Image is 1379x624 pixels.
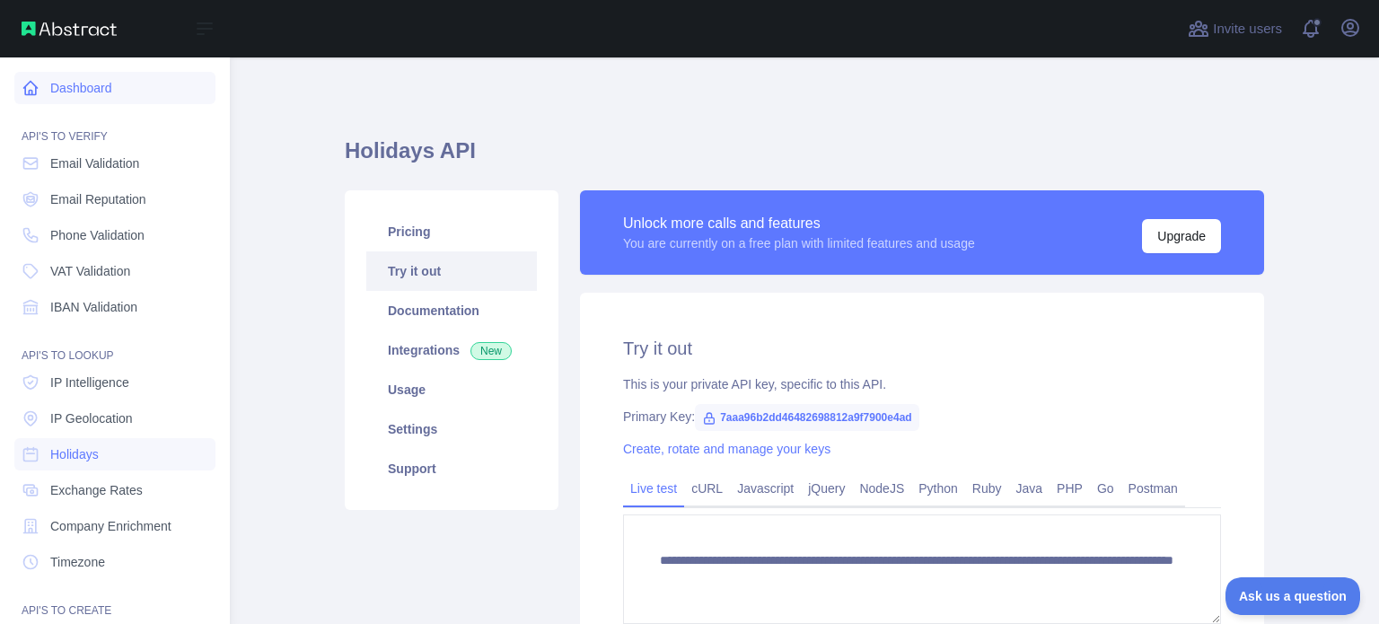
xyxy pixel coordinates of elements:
a: Exchange Rates [14,474,215,506]
h2: Try it out [623,336,1221,361]
a: Email Reputation [14,183,215,215]
a: Create, rotate and manage your keys [623,442,830,456]
img: Abstract API [22,22,117,36]
span: IP Intelligence [50,374,129,391]
a: Javascript [730,474,801,503]
div: You are currently on a free plan with limited features and usage [623,234,975,252]
a: Try it out [366,251,537,291]
a: Postman [1121,474,1185,503]
a: PHP [1050,474,1090,503]
a: Support [366,449,537,488]
a: Settings [366,409,537,449]
a: Holidays [14,438,215,470]
span: Company Enrichment [50,517,171,535]
a: IP Intelligence [14,366,215,399]
a: Usage [366,370,537,409]
div: API'S TO CREATE [14,582,215,618]
span: IP Geolocation [50,409,133,427]
a: Timezone [14,546,215,578]
a: IP Geolocation [14,402,215,435]
h1: Holidays API [345,136,1264,180]
a: Phone Validation [14,219,215,251]
a: Live test [623,474,684,503]
div: Primary Key: [623,408,1221,426]
a: Java [1009,474,1050,503]
a: jQuery [801,474,852,503]
span: Email Validation [50,154,139,172]
a: Ruby [965,474,1009,503]
a: Dashboard [14,72,215,104]
a: cURL [684,474,730,503]
span: Timezone [50,553,105,571]
button: Invite users [1184,14,1286,43]
span: IBAN Validation [50,298,137,316]
div: Unlock more calls and features [623,213,975,234]
a: Company Enrichment [14,510,215,542]
span: Exchange Rates [50,481,143,499]
a: Python [911,474,965,503]
span: Invite users [1213,19,1282,40]
a: Email Validation [14,147,215,180]
span: Holidays [50,445,99,463]
a: VAT Validation [14,255,215,287]
div: API'S TO LOOKUP [14,327,215,363]
div: API'S TO VERIFY [14,108,215,144]
a: Documentation [366,291,537,330]
span: Email Reputation [50,190,146,208]
a: Pricing [366,212,537,251]
a: IBAN Validation [14,291,215,323]
span: 7aaa96b2dd46482698812a9f7900e4ad [695,404,919,431]
a: Go [1090,474,1121,503]
span: VAT Validation [50,262,130,280]
a: Integrations New [366,330,537,370]
button: Upgrade [1142,219,1221,253]
iframe: Toggle Customer Support [1225,577,1361,615]
div: This is your private API key, specific to this API. [623,375,1221,393]
a: NodeJS [852,474,911,503]
span: Phone Validation [50,226,145,244]
span: New [470,342,512,360]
